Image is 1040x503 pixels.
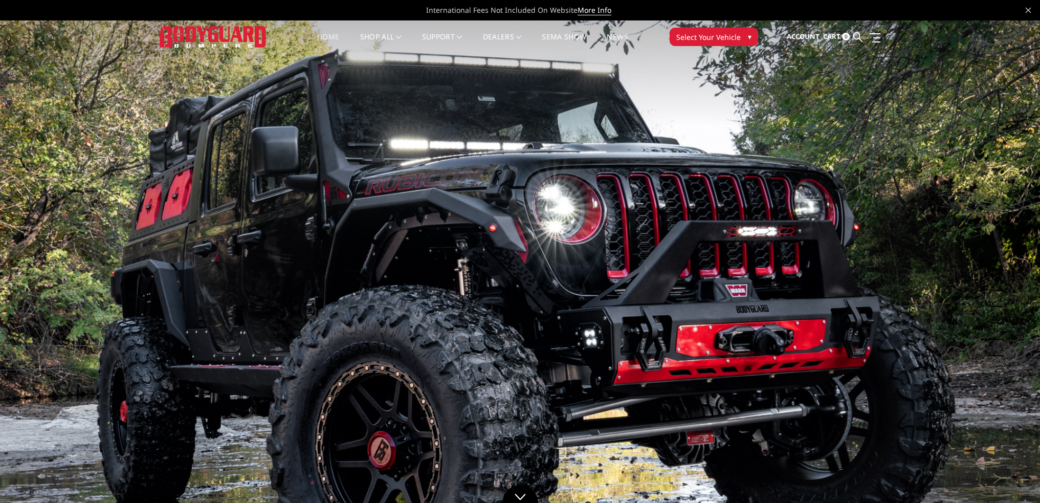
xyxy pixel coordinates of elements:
button: Select Your Vehicle [670,28,758,46]
button: 4 of 5 [993,323,1003,340]
span: ▾ [748,31,751,42]
a: News [607,33,628,53]
a: Account [787,23,820,51]
a: shop all [360,33,402,53]
a: SEMA Show [542,33,586,53]
img: BODYGUARD BUMPERS [160,26,267,47]
button: 2 of 5 [993,291,1003,307]
button: 5 of 5 [993,340,1003,356]
span: 0 [842,33,850,40]
a: Support [422,33,462,53]
a: Dealers [483,33,522,53]
button: 3 of 5 [993,307,1003,323]
a: Home [317,33,339,53]
a: Click to Down [502,485,538,503]
button: 1 of 5 [993,274,1003,291]
a: Cart 0 [823,23,850,51]
span: Select Your Vehicle [676,32,741,42]
span: Cart [823,32,840,41]
iframe: Chat Widget [989,454,1040,503]
span: Account [787,32,820,41]
a: More Info [578,5,611,15]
